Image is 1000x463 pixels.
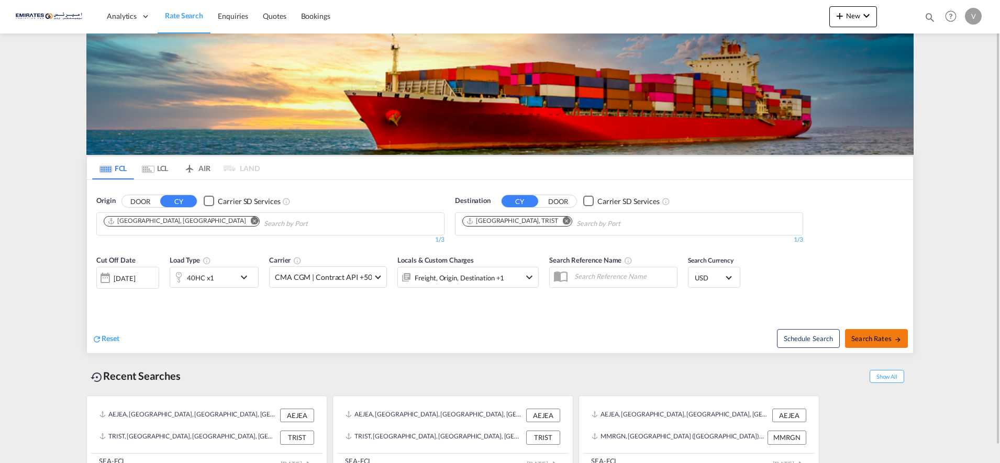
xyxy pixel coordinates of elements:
[170,256,211,264] span: Load Type
[924,12,936,23] md-icon: icon-magnify
[263,12,286,20] span: Quotes
[280,409,314,422] div: AEJEA
[92,334,102,344] md-icon: icon-refresh
[592,409,770,422] div: AEJEA, Jebel Ali, United Arab Emirates, Middle East, Middle East
[301,12,330,20] span: Bookings
[96,235,445,244] div: 1/3
[455,235,803,244] div: 1/3
[165,11,203,20] span: Rate Search
[860,9,873,22] md-icon: icon-chevron-down
[624,256,632,265] md-icon: Your search will be saved by the below given name
[502,195,538,207] button: CY
[282,197,291,206] md-icon: Unchecked: Search for CY (Container Yard) services for all selected carriers.Checked : Search for...
[102,213,368,232] md-chips-wrap: Chips container. Use arrow keys to select chips.
[415,270,504,285] div: Freight Origin Destination Factory Stuffing
[592,431,765,444] div: MMRGN, Rangoon (Yangon), Myanmar, South East Asia, Asia Pacific
[99,409,277,422] div: AEJEA, Jebel Ali, United Arab Emirates, Middle East, Middle East
[96,196,115,206] span: Origin
[851,334,902,343] span: Search Rates
[107,217,246,225] div: Jebel Ali, AEJEA
[777,329,840,348] button: Note: By default Schedule search will only considerorigin ports, destination ports and cut off da...
[96,267,159,289] div: [DATE]
[92,333,119,345] div: icon-refreshReset
[96,288,104,302] md-datepicker: Select
[576,216,676,232] input: Chips input.
[92,156,260,179] md-pagination-wrapper: Use the left and right arrow keys to navigate between tabs
[397,267,539,288] div: Freight Origin Destination Factory Stuffingicon-chevron-down
[942,7,965,26] div: Help
[160,195,197,207] button: CY
[102,334,119,343] span: Reset
[772,409,806,422] div: AEJEA
[269,256,302,264] span: Carrier
[688,256,734,264] span: Search Currency
[523,271,536,284] md-icon: icon-chevron-down
[540,195,576,207] button: DOOR
[662,197,670,206] md-icon: Unchecked: Search for CY (Container Yard) services for all selected carriers.Checked : Search for...
[556,217,572,227] button: Remove
[924,12,936,27] div: icon-magnify
[346,409,524,422] div: AEJEA, Jebel Ali, United Arab Emirates, Middle East, Middle East
[243,217,259,227] button: Remove
[834,9,846,22] md-icon: icon-plus 400-fg
[293,256,302,265] md-icon: The selected Trucker/Carrierwill be displayed in the rate results If the rates are from another f...
[569,268,677,284] input: Search Reference Name
[114,274,135,283] div: [DATE]
[346,431,524,444] div: TRIST, Istanbul, Türkiye, South West Asia, Asia Pacific
[466,217,560,225] div: Press delete to remove this chip.
[466,217,558,225] div: Istanbul, TRIST
[275,272,372,283] span: CMA CGM | Contract API +50
[834,12,873,20] span: New
[549,256,632,264] span: Search Reference Name
[187,270,214,285] div: 40HC x1
[264,216,363,232] input: Chips input.
[134,156,176,179] md-tab-item: LCL
[461,213,680,232] md-chips-wrap: Chips container. Use arrow keys to select chips.
[16,5,86,28] img: c67187802a5a11ec94275b5db69a26e6.png
[397,256,474,264] span: Locals & Custom Charges
[583,196,660,207] md-checkbox: Checkbox No Ink
[86,364,185,388] div: Recent Searches
[176,156,218,179] md-tab-item: AIR
[238,271,255,284] md-icon: icon-chevron-down
[170,267,259,288] div: 40HC x1icon-chevron-down
[183,162,196,170] md-icon: icon-airplane
[942,7,960,25] span: Help
[526,409,560,422] div: AEJEA
[870,370,904,383] span: Show All
[280,431,314,444] div: TRIST
[203,256,211,265] md-icon: icon-information-outline
[86,33,914,155] img: LCL+%26+FCL+BACKGROUND.png
[99,431,277,444] div: TRIST, Istanbul, Türkiye, South West Asia, Asia Pacific
[107,11,137,21] span: Analytics
[597,196,660,207] div: Carrier SD Services
[87,180,913,353] div: OriginDOOR CY Checkbox No InkUnchecked: Search for CY (Container Yard) services for all selected ...
[218,12,248,20] span: Enquiries
[96,256,136,264] span: Cut Off Date
[768,431,806,444] div: MMRGN
[204,196,280,207] md-checkbox: Checkbox No Ink
[218,196,280,207] div: Carrier SD Services
[455,196,491,206] span: Destination
[107,217,248,225] div: Press delete to remove this chip.
[965,8,982,25] div: V
[92,156,134,179] md-tab-item: FCL
[526,431,560,444] div: TRIST
[694,270,735,285] md-select: Select Currency: $ USDUnited States Dollar
[894,336,902,343] md-icon: icon-arrow-right
[122,195,159,207] button: DOOR
[695,273,724,283] span: USD
[845,329,908,348] button: Search Ratesicon-arrow-right
[91,371,103,383] md-icon: icon-backup-restore
[829,6,877,27] button: icon-plus 400-fgNewicon-chevron-down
